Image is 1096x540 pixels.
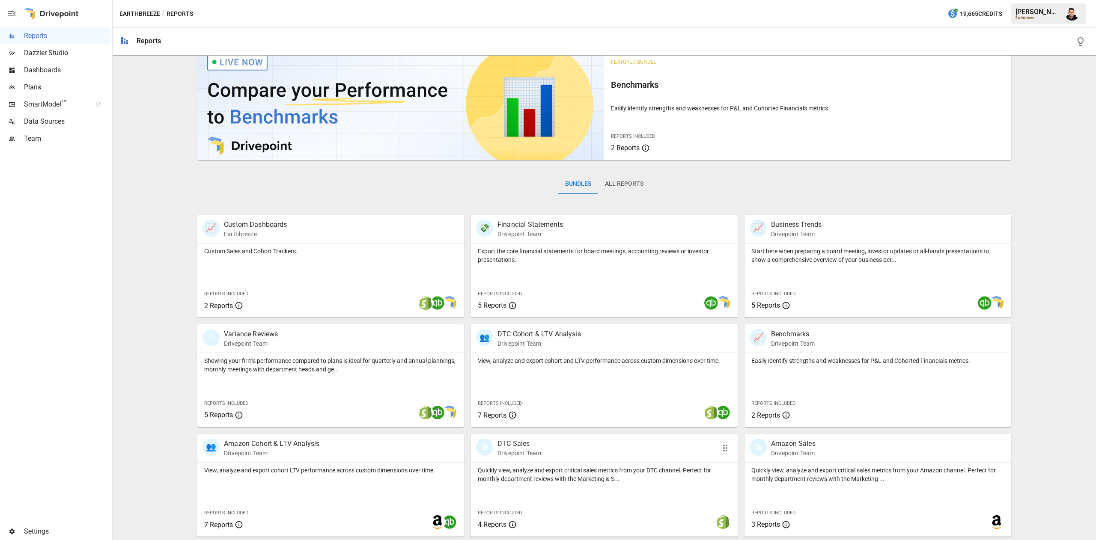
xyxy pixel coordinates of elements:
[704,406,718,419] img: shopify
[751,401,795,406] span: Reports Included
[990,515,1004,529] img: amazon
[224,329,278,339] p: Variance Reviews
[960,9,1002,19] span: 19,665 Credits
[443,406,456,419] img: smart model
[771,339,815,348] p: Drivepoint Team
[751,301,780,309] span: 5 Reports
[1016,16,1060,20] div: Earthbreeze
[478,520,506,528] span: 4 Reports
[478,411,506,419] span: 7 Reports
[751,411,780,419] span: 2 Reports
[771,329,815,339] p: Benchmarks
[771,230,822,238] p: Drivepoint Team
[497,220,563,230] p: Financial Statements
[611,144,640,152] span: 2 Reports
[611,134,655,139] span: Reports Included
[203,220,220,237] div: 📈
[419,406,432,419] img: shopify
[497,230,563,238] p: Drivepoint Team
[419,296,432,310] img: shopify
[611,104,1004,113] p: Easily identify strengths and weaknesses for P&L and Cohorted Financials metrics.
[771,439,816,449] p: Amazon Sales
[476,439,493,456] div: 🛍
[751,520,780,528] span: 3 Reports
[431,296,444,310] img: quickbooks
[478,291,522,297] span: Reports Included
[204,401,248,406] span: Reports Included
[751,291,795,297] span: Reports Included
[204,247,457,255] p: Custom Sales and Cohort Trackers.
[478,401,522,406] span: Reports Included
[24,99,86,110] span: SmartModel
[978,296,992,310] img: quickbooks
[1060,2,1084,26] button: Francisco Sanchez
[1016,8,1060,16] div: [PERSON_NAME]
[204,411,233,419] span: 5 Reports
[771,220,822,230] p: Business Trends
[224,439,319,449] p: Amazon Cohort & LTV Analysis
[611,78,1004,92] h6: Benchmarks
[24,48,110,58] span: Dazzler Studio
[478,247,731,264] p: Export the core financial statements for board meetings, accounting reviews or investor presentat...
[497,329,581,339] p: DTC Cohort & LTV Analysis
[24,31,110,41] span: Reports
[476,220,493,237] div: 💸
[751,510,795,516] span: Reports Included
[704,296,718,310] img: quickbooks
[204,510,248,516] span: Reports Included
[497,339,581,348] p: Drivepoint Team
[944,6,1006,22] button: 19,665Credits
[751,466,1004,483] p: Quickly view, analyze and export critical sales metrics from your Amazon channel. Perfect for mon...
[224,449,319,457] p: Drivepoint Team
[478,510,522,516] span: Reports Included
[751,247,1004,264] p: Start here when preparing a board meeting, investor updates or all-hands presentations to show a ...
[716,406,730,419] img: quickbooks
[751,356,1004,365] p: Easily identify strengths and weaknesses for P&L and Cohorted Financials metrics.
[224,339,278,348] p: Drivepoint Team
[611,59,656,65] span: Featured Bundle
[204,521,233,529] span: 7 Reports
[598,174,650,194] button: All Reports
[431,406,444,419] img: quickbooks
[162,9,165,19] div: /
[443,296,456,310] img: smart model
[204,356,457,374] p: Showing your firm's performance compared to plans is ideal for quarterly and annual plannings, mo...
[204,466,457,475] p: View, analyze and export cohort LTV performance across custom dimensions over time.
[204,302,233,310] span: 2 Reports
[750,329,767,346] div: 📈
[478,356,731,365] p: View, analyze and export cohort and LTV performance across custom dimensions over time.
[750,220,767,237] div: 📈
[771,449,816,457] p: Drivepoint Team
[478,301,506,309] span: 5 Reports
[24,82,110,92] span: Plans
[203,329,220,346] div: 🗓
[119,9,160,19] button: Earthbreeze
[558,174,598,194] button: Bundles
[443,515,456,529] img: quickbooks
[197,49,604,160] img: video thumbnail
[24,526,110,537] span: Settings
[24,65,110,75] span: Dashboards
[203,439,220,456] div: 👥
[750,439,767,456] div: 🛍
[990,296,1004,310] img: smart model
[497,439,541,449] p: DTC Sales
[204,291,248,297] span: Reports Included
[137,37,161,45] div: Reports
[24,134,110,144] span: Team
[1065,7,1079,21] img: Francisco Sanchez
[431,515,444,529] img: amazon
[716,515,730,529] img: shopify
[497,449,541,457] p: Drivepoint Team
[224,230,287,238] p: Earthbreeze
[716,296,730,310] img: smart model
[61,98,67,109] span: ™
[476,329,493,346] div: 👥
[478,466,731,483] p: Quickly view, analyze and export critical sales metrics from your DTC channel. Perfect for monthl...
[224,220,287,230] p: Custom Dashboards
[24,116,110,127] span: Data Sources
